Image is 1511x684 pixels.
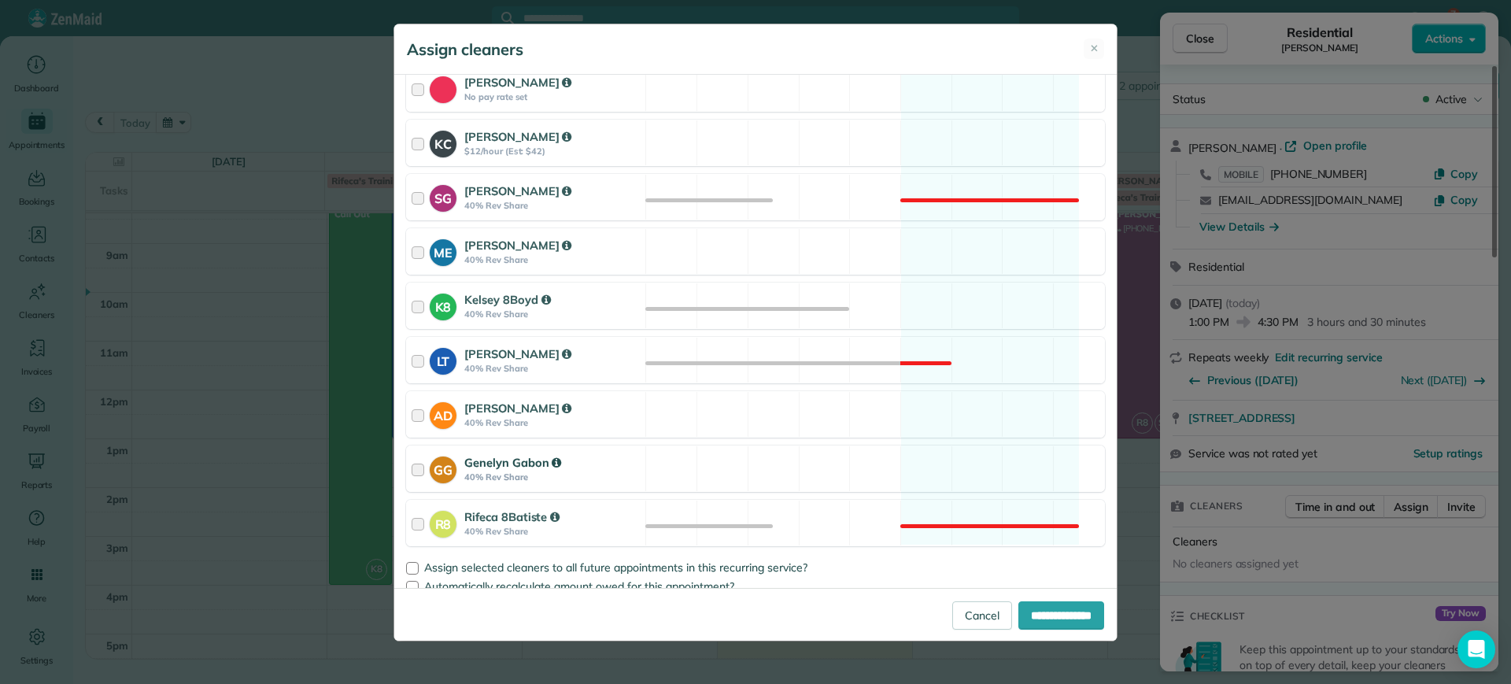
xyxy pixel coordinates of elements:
[430,294,456,316] strong: K8
[430,511,456,534] strong: R8
[464,309,641,320] strong: 40% Rev Share
[464,238,571,253] strong: [PERSON_NAME]
[464,183,571,198] strong: [PERSON_NAME]
[407,39,523,61] h5: Assign cleaners
[464,417,641,428] strong: 40% Rev Share
[464,200,641,211] strong: 40% Rev Share
[424,579,734,593] span: Automatically recalculate amount owed for this appointment?
[464,509,560,524] strong: Rifeca 8Batiste
[952,601,1012,630] a: Cancel
[464,292,550,307] strong: Kelsey 8Boyd
[1457,630,1495,668] div: Open Intercom Messenger
[464,455,561,470] strong: Genelyn Gabon
[430,239,456,262] strong: ME
[430,131,456,153] strong: KC
[464,129,571,144] strong: [PERSON_NAME]
[464,526,641,537] strong: 40% Rev Share
[464,471,641,482] strong: 40% Rev Share
[424,560,807,575] span: Assign selected cleaners to all future appointments in this recurring service?
[464,363,641,374] strong: 40% Rev Share
[464,146,641,157] strong: $12/hour (Est: $42)
[1090,41,1099,57] span: ✕
[430,185,456,208] strong: SG
[464,401,571,416] strong: [PERSON_NAME]
[430,348,456,371] strong: LT
[464,254,641,265] strong: 40% Rev Share
[464,75,571,90] strong: [PERSON_NAME]
[430,457,456,479] strong: GG
[464,346,571,361] strong: [PERSON_NAME]
[464,91,641,102] strong: No pay rate set
[430,402,456,425] strong: AD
